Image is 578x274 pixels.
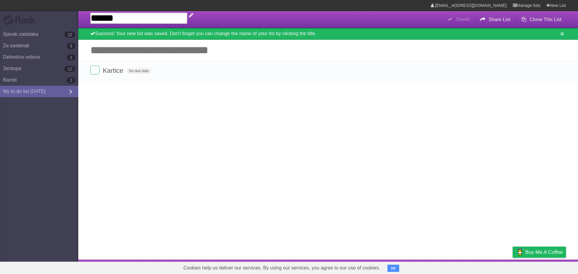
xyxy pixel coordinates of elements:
[456,17,469,22] b: Saved
[530,17,561,22] b: Clone This List
[484,261,498,272] a: Terms
[64,66,75,72] b: 12
[67,54,75,60] b: 2
[67,77,75,83] b: 2
[64,32,75,38] b: 22
[505,261,521,272] a: Privacy
[177,262,386,274] span: Cookies help us deliver our services. By using our services, you agree to our use of cookies.
[513,247,566,258] a: Buy me a coffee
[387,265,399,272] button: OK
[433,261,445,272] a: About
[3,15,39,26] div: Flask
[452,261,477,272] a: Developers
[489,17,510,22] b: Share List
[78,28,578,40] div: Success! Your new list was saved. Don't forget you can change the name of your list by clicking t...
[475,14,515,25] button: Share List
[525,247,563,257] span: Buy me a coffee
[516,247,524,257] img: Buy me a coffee
[103,67,125,74] span: Kartice
[67,43,75,49] b: 9
[528,261,566,272] a: Suggest a feature
[90,66,99,75] label: Done
[127,68,151,74] span: No due date
[516,14,566,25] button: Clone This List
